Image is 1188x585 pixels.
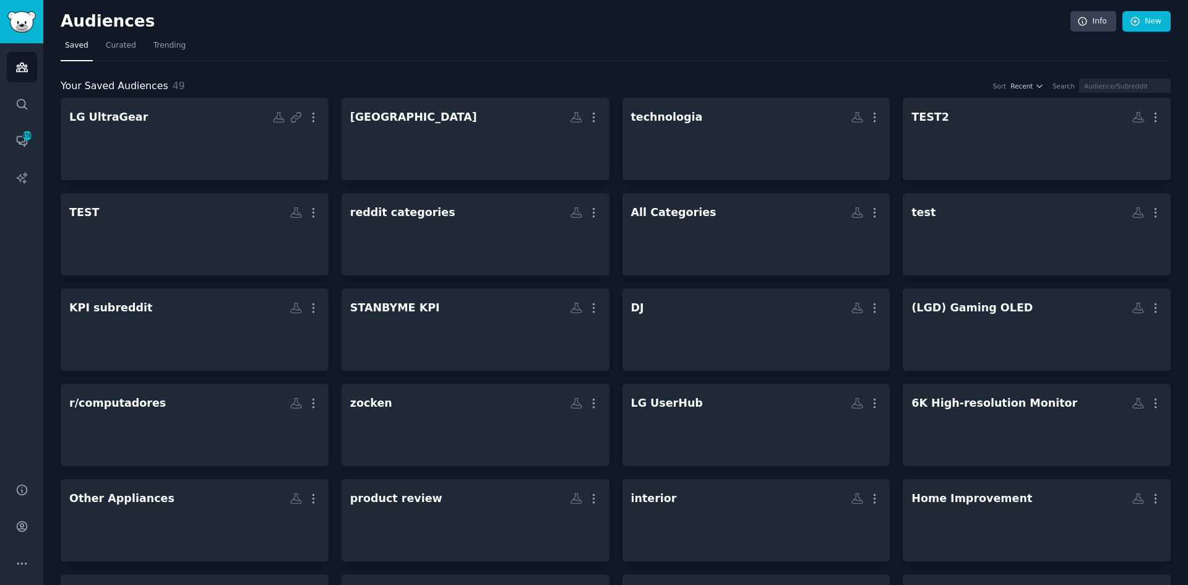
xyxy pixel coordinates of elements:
[69,491,174,506] div: Other Appliances
[622,288,890,371] a: DJ
[101,36,140,61] a: Curated
[69,300,152,316] div: KPI subreddit
[65,40,88,51] span: Saved
[61,98,329,180] a: LG UltraGear
[622,98,890,180] a: technologia
[342,479,609,561] a: product review
[69,205,99,220] div: TEST
[622,193,890,275] a: All Categories
[61,12,1070,32] h2: Audiences
[61,193,329,275] a: TEST
[1070,11,1116,32] a: Info
[22,131,33,140] span: 456
[1079,79,1171,93] input: Audience/Subreddit
[993,82,1007,90] div: Sort
[69,396,166,411] div: r/computadores
[350,491,442,506] div: product review
[173,80,185,92] span: 49
[69,110,148,125] div: LG UltraGear
[7,126,37,156] a: 456
[903,479,1171,561] a: Home Improvement
[149,36,190,61] a: Trending
[350,396,392,411] div: zocken
[1122,11,1171,32] a: New
[622,384,890,466] a: LG UserHub
[631,110,703,125] div: technologia
[631,491,677,506] div: interior
[1052,82,1075,90] div: Search
[903,98,1171,180] a: TEST2
[631,205,717,220] div: All Categories
[911,205,936,220] div: test
[903,384,1171,466] a: 6K High-resolution Monitor
[903,288,1171,371] a: (LGD) Gaming OLED
[61,384,329,466] a: r/computadores
[1010,82,1033,90] span: Recent
[342,98,609,180] a: [GEOGRAPHIC_DATA]
[61,79,168,94] span: Your Saved Audiences
[1010,82,1044,90] button: Recent
[350,110,477,125] div: [GEOGRAPHIC_DATA]
[350,205,455,220] div: reddit categories
[7,11,36,33] img: GummySearch logo
[911,396,1077,411] div: 6K High-resolution Monitor
[622,479,890,561] a: interior
[911,110,949,125] div: TEST2
[153,40,186,51] span: Trending
[61,288,329,371] a: KPI subreddit
[911,300,1033,316] div: (LGD) Gaming OLED
[350,300,440,316] div: STANBYME KPI
[61,36,93,61] a: Saved
[911,491,1032,506] div: Home Improvement
[631,396,703,411] div: LG UserHub
[903,193,1171,275] a: test
[342,384,609,466] a: zocken
[106,40,136,51] span: Curated
[61,479,329,561] a: Other Appliances
[342,288,609,371] a: STANBYME KPI
[342,193,609,275] a: reddit categories
[631,300,644,316] div: DJ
